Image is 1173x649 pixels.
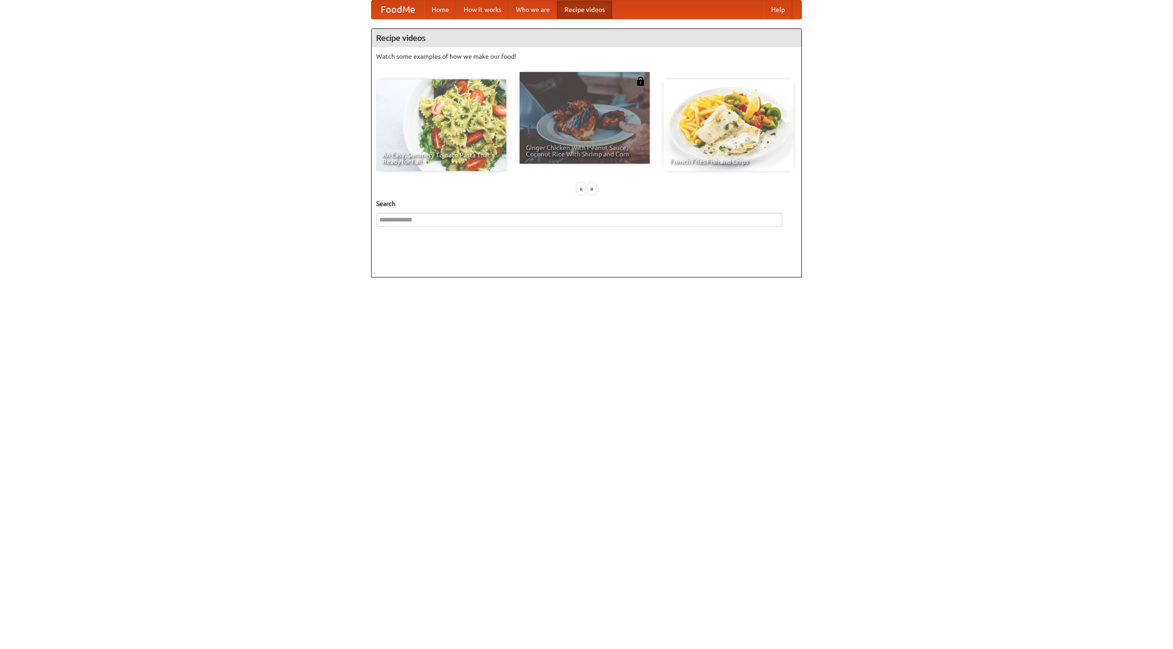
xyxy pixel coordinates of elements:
[456,0,509,19] a: How it works
[764,0,792,19] a: Help
[372,0,424,19] a: FoodMe
[588,183,596,194] div: »
[383,152,500,165] span: An Easy, Summery Tomato Pasta That's Ready for Fall
[376,199,797,208] h5: Search
[376,79,506,171] a: An Easy, Summery Tomato Pasta That's Ready for Fall
[670,158,787,165] span: French Fries Fish and Chips
[376,52,797,61] p: Watch some examples of how we make our food!
[636,77,645,86] img: 483408.png
[577,183,585,194] div: «
[372,29,801,47] h4: Recipe videos
[424,0,456,19] a: Home
[557,0,612,19] a: Recipe videos
[509,0,557,19] a: Who we are
[663,79,794,171] a: French Fries Fish and Chips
